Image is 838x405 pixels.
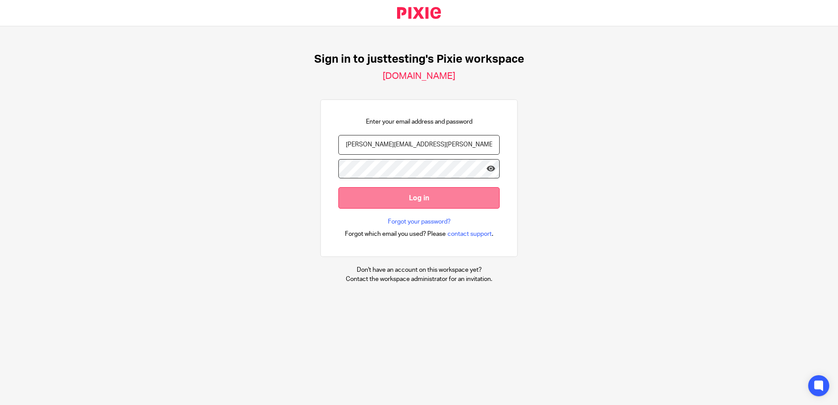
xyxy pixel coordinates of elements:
a: Forgot your password? [388,217,451,226]
input: name@example.com [338,135,500,155]
span: Forgot which email you used? Please [345,230,446,238]
p: Enter your email address and password [366,117,472,126]
h2: [DOMAIN_NAME] [383,71,455,82]
p: Don't have an account on this workspace yet? [346,266,492,274]
p: Contact the workspace administrator for an invitation. [346,275,492,284]
input: Log in [338,187,500,209]
div: . [345,229,494,239]
span: contact support [447,230,492,238]
h1: Sign in to justtesting's Pixie workspace [314,53,524,66]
